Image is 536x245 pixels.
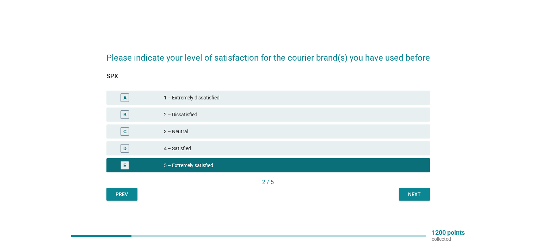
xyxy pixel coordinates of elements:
[123,162,126,169] div: E
[123,111,127,118] div: B
[123,94,127,102] div: A
[106,178,430,186] div: 2 / 5
[164,93,424,102] div: 1 – Extremely dissatisfied
[432,229,465,236] p: 1200 points
[399,188,430,201] button: Next
[106,44,430,64] h2: Please indicate your level of satisfaction for the courier brand(s) you have used before
[106,188,137,201] button: Prev
[405,191,424,198] div: Next
[164,127,424,136] div: 3 – Neutral
[164,110,424,119] div: 2 – Dissatisfied
[123,128,127,135] div: C
[432,236,465,242] p: collected
[164,161,424,170] div: 5 – Extremely satisfied
[164,144,424,153] div: 4 – Satisfied
[123,145,127,152] div: D
[106,71,430,81] div: SPX
[112,191,132,198] div: Prev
